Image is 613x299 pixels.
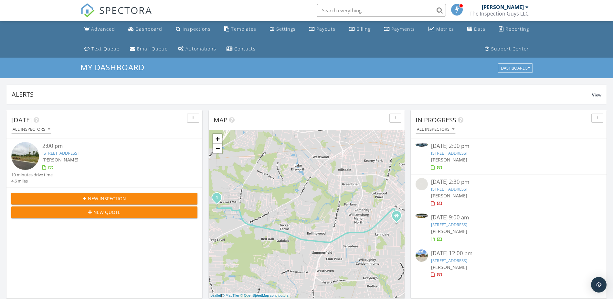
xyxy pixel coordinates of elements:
div: Reporting [505,26,529,32]
span: SPECTORA [99,3,152,17]
div: Open Intercom Messenger [591,277,607,293]
div: All Inspectors [417,127,454,132]
button: New Inspection [11,193,197,205]
img: streetview [416,249,428,262]
span: [PERSON_NAME] [431,193,467,199]
div: Payments [391,26,415,32]
div: Text Queue [91,46,120,52]
div: Settings [276,26,296,32]
span: New Quote [93,209,121,216]
a: Text Queue [82,43,122,55]
div: Billing [356,26,371,32]
a: Email Queue [127,43,170,55]
a: Data [465,23,488,35]
span: New Inspection [88,195,126,202]
a: Inspections [173,23,213,35]
div: Alerts [12,90,592,99]
div: Data [474,26,485,32]
div: 4.6 miles [11,178,53,184]
div: All Inspectors [13,127,50,132]
img: The Best Home Inspection Software - Spectora [80,3,95,17]
img: 9567089%2Fcover_photos%2FSGzA4LX76kONt4utMrra%2Fsmall.jpeg [416,214,428,218]
img: streetview [416,178,428,190]
span: My Dashboard [80,62,144,72]
div: Email Queue [137,46,168,52]
span: [PERSON_NAME] [431,228,467,234]
a: Support Center [482,43,532,55]
button: All Inspectors [11,125,51,134]
a: [STREET_ADDRESS] [431,150,467,156]
a: [DATE] 2:30 pm [STREET_ADDRESS] [PERSON_NAME] [416,178,602,207]
a: © MapTiler [222,293,239,297]
div: [DATE] 12:00 pm [431,249,586,258]
div: The Inspection Guys LLC [470,10,529,17]
a: [DATE] 12:00 pm [STREET_ADDRESS] [PERSON_NAME] [416,249,602,278]
a: Templates [221,23,259,35]
a: Payouts [306,23,338,35]
a: © OpenStreetMap contributors [240,293,289,297]
a: SPECTORA [80,9,152,22]
a: Reporting [496,23,532,35]
i: 1 [216,196,218,200]
div: Dashboard [135,26,162,32]
div: 310 Granville Drive, Greenville NC 27858 [396,216,400,219]
button: New Quote [11,206,197,218]
button: Dashboards [498,64,533,73]
div: Advanced [91,26,115,32]
div: Contacts [234,46,256,52]
input: Search everything... [317,4,446,17]
span: View [592,92,601,98]
a: [STREET_ADDRESS] [431,222,467,227]
a: [STREET_ADDRESS] [431,258,467,263]
div: [DATE] 2:30 pm [431,178,586,186]
span: In Progress [416,116,456,124]
a: Zoom out [213,144,222,153]
a: Zoom in [213,134,222,144]
div: [DATE] 2:00 pm [431,142,586,150]
div: Support Center [491,46,529,52]
a: [DATE] 2:00 pm [STREET_ADDRESS] [PERSON_NAME] [416,142,602,171]
a: Contacts [224,43,258,55]
div: [DATE] 9:00 am [431,214,586,222]
div: Inspections [183,26,211,32]
div: Templates [231,26,256,32]
a: [STREET_ADDRESS] [431,186,467,192]
div: Metrics [436,26,454,32]
img: 9540006%2Fcover_photos%2FBnwi0SwiXaIfn6mbdTrN%2Fsmall.jpeg [416,143,428,147]
span: [DATE] [11,116,32,124]
div: [PERSON_NAME] [482,4,524,10]
span: [PERSON_NAME] [42,157,79,163]
div: Dashboards [501,66,530,71]
div: Automations [185,46,216,52]
a: Metrics [426,23,457,35]
div: 2:00 pm [42,142,182,150]
img: streetview [11,142,39,170]
a: Payments [381,23,417,35]
div: 10 minutes drive time [11,172,53,178]
a: 2:00 pm [STREET_ADDRESS] [PERSON_NAME] 10 minutes drive time 4.6 miles [11,142,197,184]
a: [STREET_ADDRESS] [42,150,79,156]
div: Payouts [316,26,335,32]
a: Billing [346,23,373,35]
a: Automations (Basic) [175,43,219,55]
button: All Inspectors [416,125,456,134]
span: [PERSON_NAME] [431,157,467,163]
span: [PERSON_NAME] [431,264,467,270]
a: Settings [267,23,298,35]
a: Leaflet [210,293,221,297]
div: 2400 Great Laurel Ct , Greenville, NC 27834 [217,197,221,201]
a: Dashboard [126,23,165,35]
span: Map [214,116,227,124]
div: | [209,293,290,298]
a: Advanced [82,23,118,35]
a: [DATE] 9:00 am [STREET_ADDRESS] [PERSON_NAME] [416,214,602,242]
